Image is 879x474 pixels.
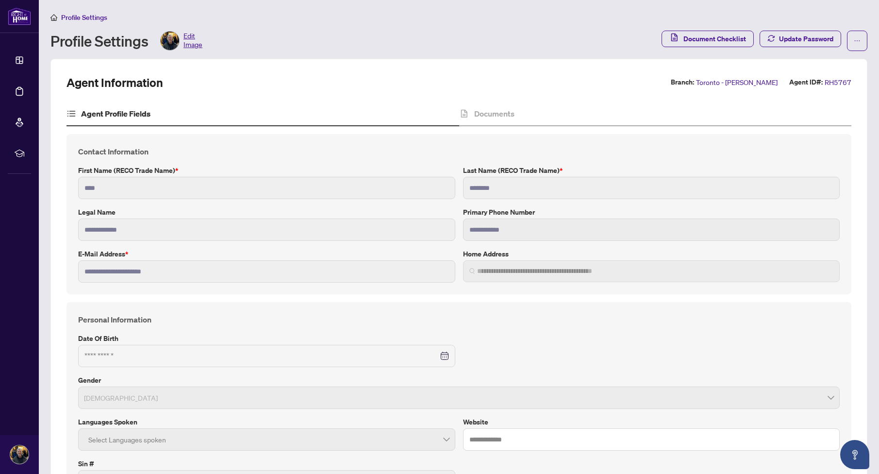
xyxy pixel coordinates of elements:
span: RH5767 [825,77,851,88]
button: Update Password [760,31,841,47]
span: Toronto - [PERSON_NAME] [696,77,778,88]
h4: Documents [474,108,514,119]
h2: Agent Information [66,75,163,90]
h4: Agent Profile Fields [81,108,150,119]
div: Profile Settings [50,31,202,51]
span: ellipsis [854,37,861,44]
label: Legal Name [78,207,455,218]
label: Primary Phone Number [463,207,840,218]
span: Document Checklist [683,31,746,47]
span: Update Password [779,31,833,47]
label: Gender [78,375,840,386]
label: Date of Birth [78,333,455,344]
label: First Name (RECO Trade Name) [78,165,455,176]
label: Agent ID#: [789,77,823,88]
span: Male [84,389,834,407]
h4: Personal Information [78,314,840,325]
label: Home Address [463,249,840,259]
img: search_icon [469,268,475,274]
label: Sin # [78,458,455,469]
label: Branch: [671,77,694,88]
label: Last Name (RECO Trade Name) [463,165,840,176]
span: Edit Image [183,31,202,51]
span: home [50,14,57,21]
span: Profile Settings [61,13,107,22]
img: logo [8,7,31,25]
label: Website [463,417,840,427]
label: Languages spoken [78,417,455,427]
img: Profile Icon [161,32,179,50]
img: Profile Icon [10,445,29,464]
label: E-mail Address [78,249,455,259]
button: Open asap [840,440,869,469]
h4: Contact Information [78,146,840,157]
button: Document Checklist [662,31,754,47]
